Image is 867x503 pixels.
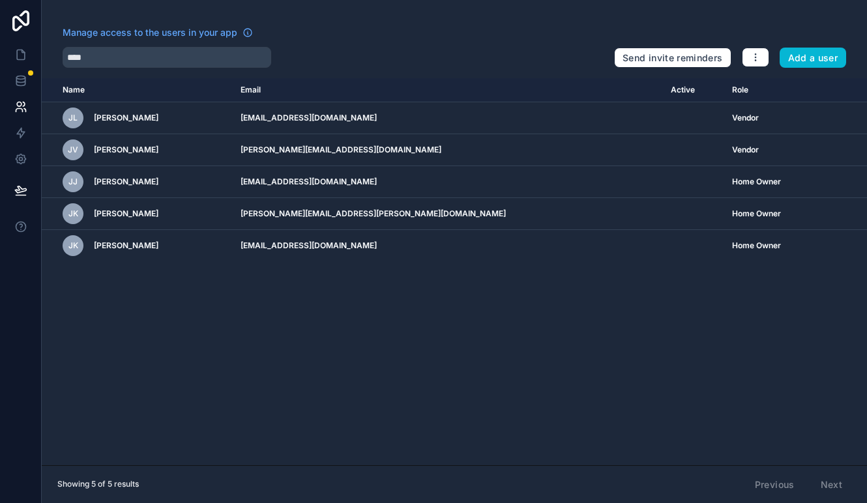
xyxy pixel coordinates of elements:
span: [PERSON_NAME] [94,240,158,251]
td: [EMAIL_ADDRESS][DOMAIN_NAME] [233,102,664,134]
span: JK [68,240,78,251]
th: Email [233,78,664,102]
span: [PERSON_NAME] [94,145,158,155]
span: [PERSON_NAME] [94,177,158,187]
span: Vendor [732,145,759,155]
td: [PERSON_NAME][EMAIL_ADDRESS][DOMAIN_NAME] [233,134,664,166]
button: Add a user [780,48,847,68]
span: Showing 5 of 5 results [57,479,139,489]
span: Manage access to the users in your app [63,26,237,39]
span: Home Owner [732,208,781,219]
span: JV [68,145,78,155]
div: scrollable content [42,78,867,465]
button: Send invite reminders [614,48,731,68]
th: Name [42,78,233,102]
span: JK [68,208,78,219]
th: Role [724,78,823,102]
td: [EMAIL_ADDRESS][DOMAIN_NAME] [233,230,664,262]
span: Vendor [732,113,759,123]
span: Home Owner [732,177,781,187]
span: [PERSON_NAME] [94,113,158,123]
span: JJ [68,177,78,187]
a: Manage access to the users in your app [63,26,253,39]
td: [EMAIL_ADDRESS][DOMAIN_NAME] [233,166,664,198]
td: [PERSON_NAME][EMAIL_ADDRESS][PERSON_NAME][DOMAIN_NAME] [233,198,664,230]
th: Active [663,78,724,102]
span: Home Owner [732,240,781,251]
span: JL [68,113,78,123]
span: [PERSON_NAME] [94,208,158,219]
